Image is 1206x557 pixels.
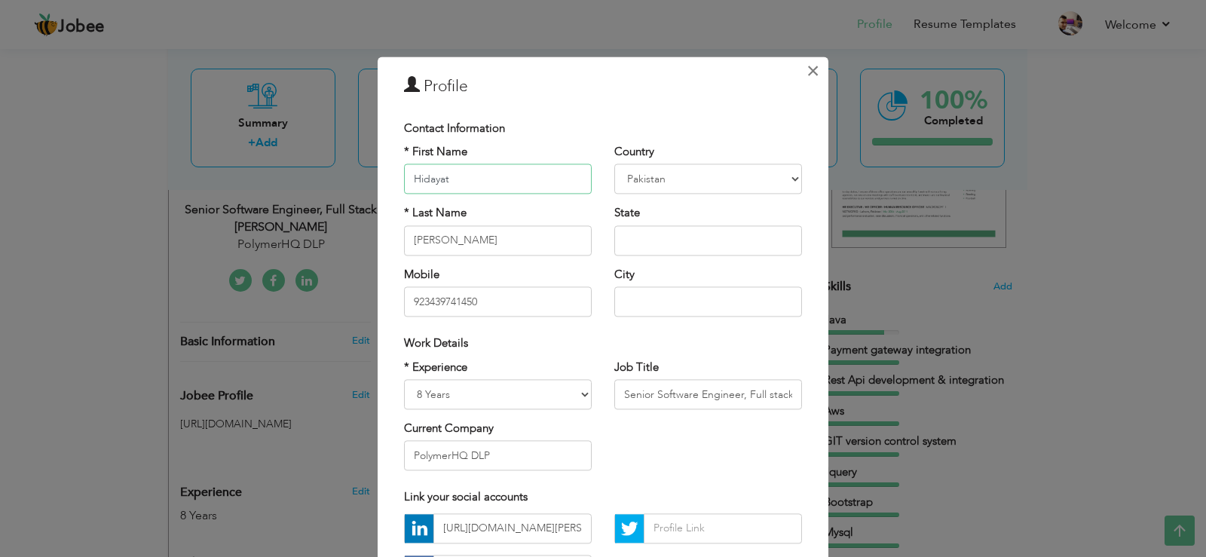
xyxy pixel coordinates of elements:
[614,360,659,375] label: Job Title
[404,121,505,136] span: Contact Information
[614,144,654,160] label: Country
[404,421,494,436] label: Current Company
[614,206,640,222] label: State
[807,57,819,84] span: ×
[800,59,825,83] button: Close
[644,513,802,543] input: Profile Link
[615,514,644,543] img: Twitter
[614,267,635,283] label: City
[404,75,802,98] h3: Profile
[404,490,528,505] span: Link your social accounts
[404,336,468,351] span: Work Details
[404,360,467,375] label: * Experience
[404,144,467,160] label: * First Name
[404,206,467,222] label: * Last Name
[405,514,433,543] img: linkedin
[404,267,439,283] label: Mobile
[433,513,592,543] input: Profile Link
